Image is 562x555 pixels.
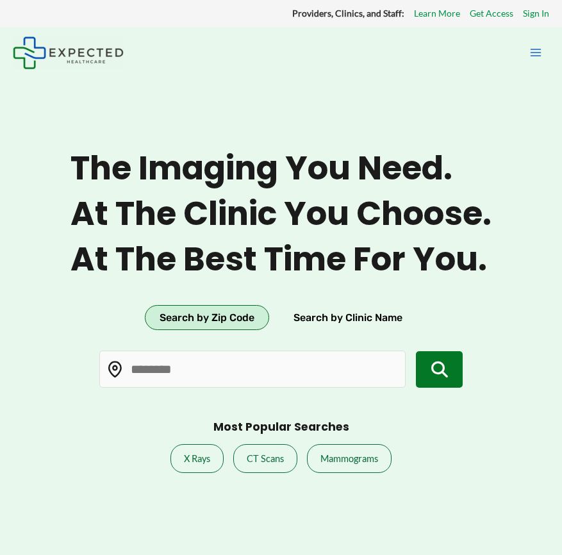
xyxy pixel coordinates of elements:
[145,305,269,331] button: Search by Zip Code
[307,444,392,473] a: Mammograms
[292,8,404,19] strong: Providers, Clinics, and Staff:
[170,444,224,473] a: X Rays
[233,444,297,473] a: CT Scans
[522,39,549,66] button: Main menu toggle
[70,149,492,188] span: The imaging you need.
[13,37,124,69] img: Expected Healthcare Logo - side, dark font, small
[70,194,492,233] span: At the clinic you choose.
[470,5,513,22] a: Get Access
[213,420,349,435] h3: Most Popular Searches
[523,5,549,22] a: Sign In
[414,5,460,22] a: Learn More
[70,240,492,279] span: At the best time for you.
[107,361,124,378] img: Location pin
[279,305,417,331] button: Search by Clinic Name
